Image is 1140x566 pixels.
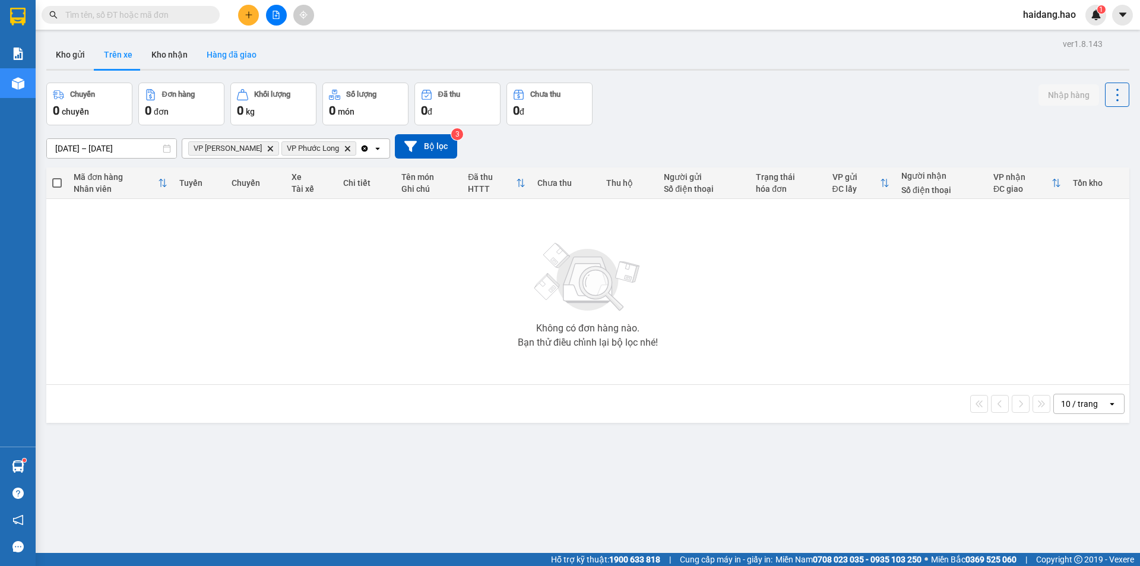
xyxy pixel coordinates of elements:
[1107,399,1117,409] svg: open
[338,107,354,116] span: món
[272,11,280,19] span: file-add
[322,83,408,125] button: Số lượng0món
[12,514,24,526] span: notification
[1073,178,1123,188] div: Tồn kho
[197,40,266,69] button: Hàng đã giao
[94,40,142,69] button: Trên xe
[12,488,24,499] span: question-circle
[395,134,457,159] button: Bộ lọc
[74,184,157,194] div: Nhân viên
[1025,553,1027,566] span: |
[344,145,351,152] svg: Delete
[12,77,24,90] img: warehouse-icon
[1061,398,1098,410] div: 10 / trang
[12,541,24,552] span: message
[292,184,331,194] div: Tài xế
[12,460,24,473] img: warehouse-icon
[46,83,132,125] button: Chuyến0chuyến
[609,555,660,564] strong: 1900 633 818
[518,338,658,347] div: Bạn thử điều chỉnh lại bộ lọc nhé!
[179,178,220,188] div: Tuyến
[74,172,157,182] div: Mã đơn hàng
[468,172,516,182] div: Đã thu
[346,90,376,99] div: Số lượng
[438,90,460,99] div: Đã thu
[47,139,176,158] input: Select a date range.
[427,107,432,116] span: đ
[756,184,820,194] div: hóa đơn
[965,555,1016,564] strong: 0369 525 060
[65,8,205,21] input: Tìm tên, số ĐT hoặc mã đơn
[281,141,356,156] span: VP Phước Long, close by backspace
[299,11,308,19] span: aim
[421,103,427,118] span: 0
[924,557,928,562] span: ⚪️
[1063,37,1103,50] div: ver 1.8.143
[70,90,95,99] div: Chuyến
[68,167,173,199] th: Toggle SortBy
[468,184,516,194] div: HTTT
[414,83,501,125] button: Đã thu0đ
[267,145,274,152] svg: Delete
[373,144,382,153] svg: open
[680,553,772,566] span: Cung cấp máy in - giấy in:
[1097,5,1106,14] sup: 1
[993,172,1052,182] div: VP nhận
[245,11,253,19] span: plus
[53,103,59,118] span: 0
[1099,5,1103,14] span: 1
[756,172,820,182] div: Trạng thái
[826,167,895,199] th: Toggle SortBy
[401,184,456,194] div: Ghi chú
[1091,10,1101,20] img: icon-new-feature
[246,107,255,116] span: kg
[832,172,880,182] div: VP gửi
[194,144,262,153] span: VP Gành Hào
[1074,555,1082,564] span: copyright
[10,8,26,26] img: logo-vxr
[154,107,169,116] span: đơn
[1112,5,1133,26] button: caret-down
[1038,84,1099,106] button: Nhập hàng
[254,90,290,99] div: Khối lượng
[23,459,26,462] sup: 1
[775,553,921,566] span: Miền Nam
[832,184,880,194] div: ĐC lấy
[266,5,287,26] button: file-add
[145,103,151,118] span: 0
[669,553,671,566] span: |
[462,167,531,199] th: Toggle SortBy
[12,48,24,60] img: solution-icon
[343,178,390,188] div: Chi tiết
[664,184,744,194] div: Số điện thoại
[142,40,197,69] button: Kho nhận
[551,553,660,566] span: Hỗ trợ kỹ thuật:
[931,553,1016,566] span: Miền Bắc
[664,172,744,182] div: Người gửi
[813,555,921,564] strong: 0708 023 035 - 0935 103 250
[162,90,195,99] div: Đơn hàng
[238,5,259,26] button: plus
[537,178,594,188] div: Chưa thu
[49,11,58,19] span: search
[287,144,339,153] span: VP Phước Long
[1117,10,1128,20] span: caret-down
[401,172,456,182] div: Tên món
[138,83,224,125] button: Đơn hàng0đơn
[536,324,639,333] div: Không có đơn hàng nào.
[530,90,560,99] div: Chưa thu
[360,144,369,153] svg: Clear all
[901,171,981,181] div: Người nhận
[606,178,652,188] div: Thu hộ
[528,236,647,319] img: svg+xml;base64,PHN2ZyBjbGFzcz0ibGlzdC1wbHVnX19zdmciIHhtbG5zPSJodHRwOi8vd3d3LnczLm9yZy8yMDAwL3N2Zy...
[993,184,1052,194] div: ĐC giao
[901,185,981,195] div: Số điện thoại
[237,103,243,118] span: 0
[1014,7,1085,22] span: haidang.hao
[46,40,94,69] button: Kho gửi
[293,5,314,26] button: aim
[513,103,520,118] span: 0
[62,107,89,116] span: chuyến
[987,167,1067,199] th: Toggle SortBy
[520,107,524,116] span: đ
